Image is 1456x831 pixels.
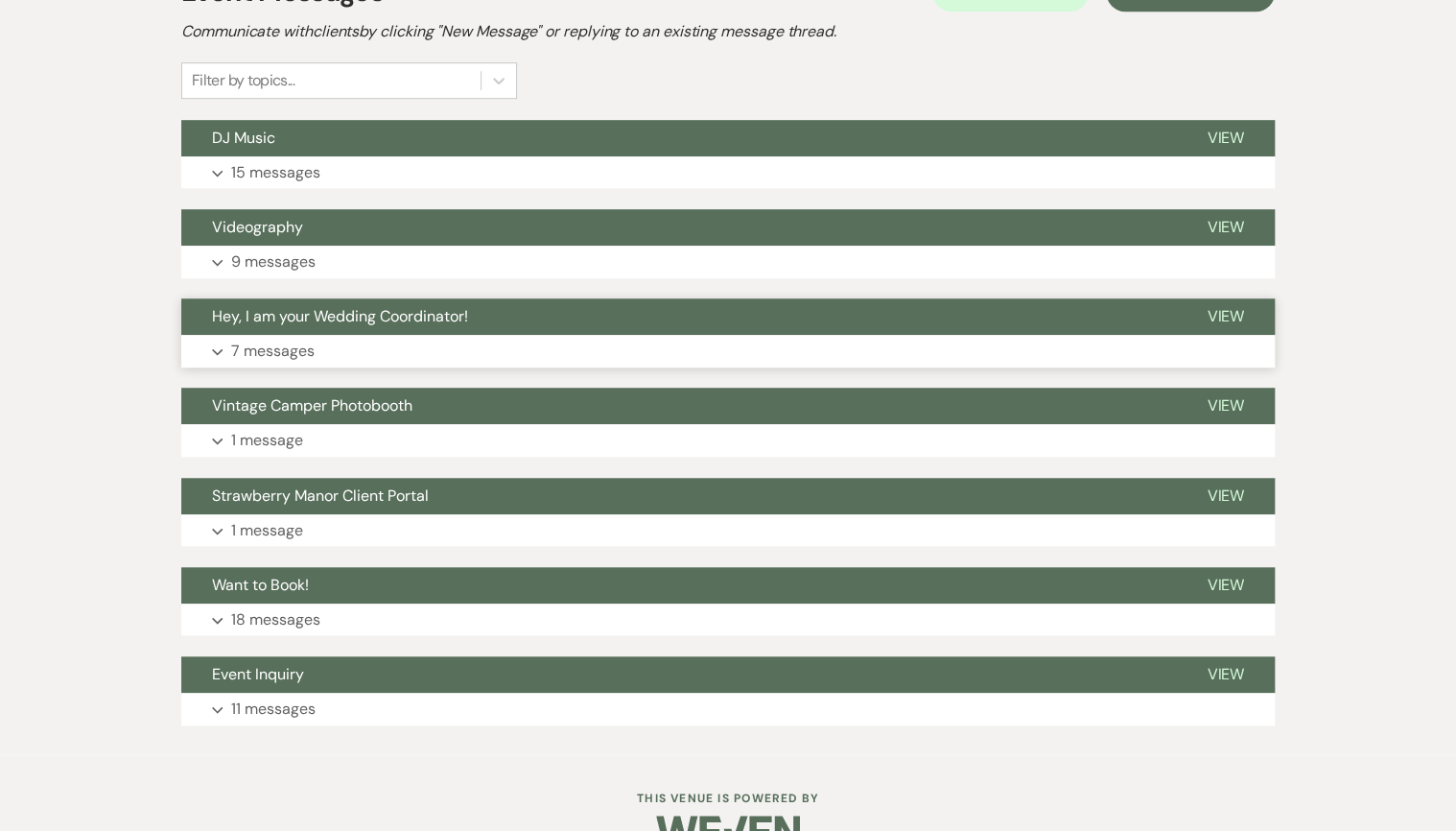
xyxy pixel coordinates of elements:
span: Event Inquiry [212,664,304,684]
span: Videography [212,217,303,237]
p: 18 messages [231,607,320,632]
button: Event Inquiry [181,656,1176,693]
button: Want to Book! [181,567,1176,604]
button: 18 messages [181,604,1275,636]
span: View [1207,306,1244,326]
span: View [1207,664,1244,684]
p: 1 message [231,518,303,543]
span: View [1207,395,1244,415]
p: 7 messages [231,339,315,364]
button: View [1176,120,1275,156]
button: Hey, I am your Wedding Coordinator! [181,298,1176,335]
span: View [1207,486,1244,506]
button: Strawberry Manor Client Portal [181,478,1176,514]
button: 15 messages [181,156,1275,189]
button: 7 messages [181,335,1275,368]
span: Want to Book! [212,575,309,595]
button: View [1176,298,1275,335]
h2: Communicate with clients by clicking "New Message" or replying to an existing message thread. [181,20,1275,43]
button: 1 message [181,514,1275,547]
button: DJ Music [181,120,1176,156]
p: 11 messages [231,697,316,722]
p: 9 messages [231,249,316,274]
button: 11 messages [181,693,1275,725]
span: DJ Music [212,128,275,148]
button: View [1176,478,1275,514]
button: 9 messages [181,246,1275,278]
button: Videography [181,209,1176,246]
span: View [1207,128,1244,148]
button: 1 message [181,424,1275,457]
div: Filter by topics... [192,69,294,92]
span: View [1207,575,1244,595]
span: Vintage Camper Photobooth [212,395,412,415]
p: 1 message [231,428,303,453]
button: View [1176,567,1275,604]
p: 15 messages [231,160,320,185]
button: Vintage Camper Photobooth [181,388,1176,424]
span: Strawberry Manor Client Portal [212,486,429,506]
button: View [1176,209,1275,246]
button: View [1176,388,1275,424]
span: Hey, I am your Wedding Coordinator! [212,306,468,326]
span: View [1207,217,1244,237]
button: View [1176,656,1275,693]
